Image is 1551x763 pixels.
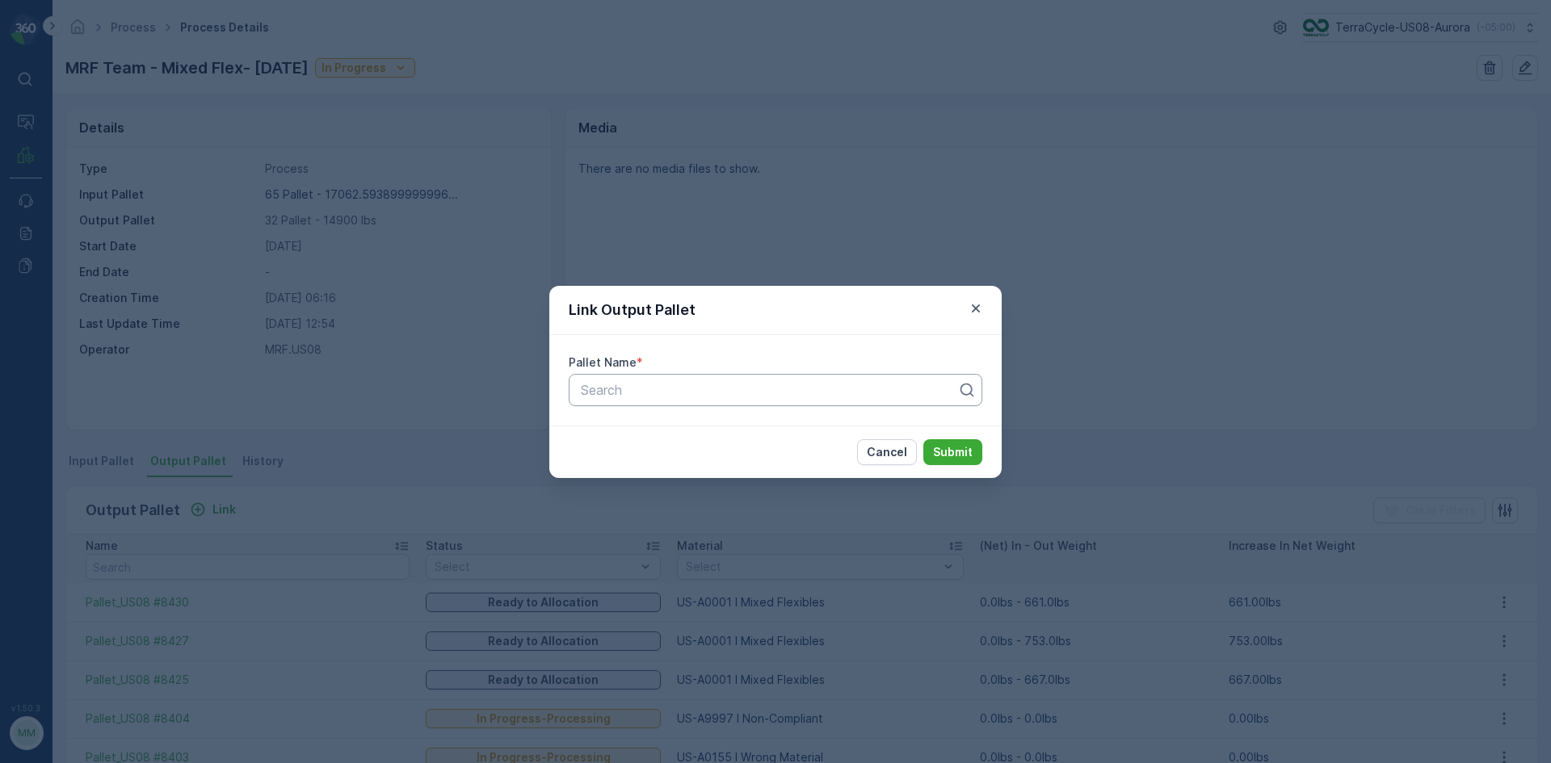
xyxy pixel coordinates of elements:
p: Submit [933,444,973,460]
button: Submit [923,439,982,465]
p: Cancel [867,444,907,460]
label: Pallet Name [569,355,637,369]
p: Search [581,380,957,400]
button: Cancel [857,439,917,465]
p: Link Output Pallet [569,299,696,321]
